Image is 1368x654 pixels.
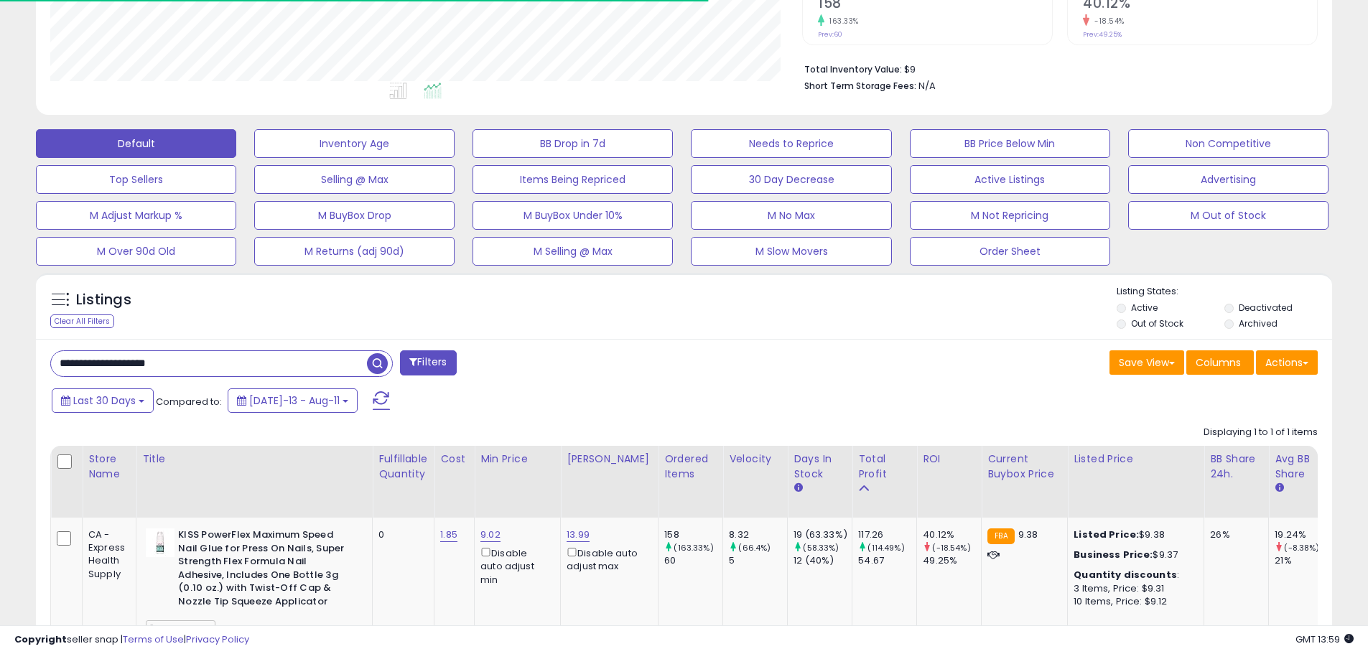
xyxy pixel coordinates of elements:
[691,129,891,158] button: Needs to Reprice
[473,165,673,194] button: Items Being Repriced
[1074,548,1153,561] b: Business Price:
[1074,568,1177,581] b: Quantity discounts
[691,165,891,194] button: 30 Day Decrease
[14,633,249,647] div: seller snap | |
[987,528,1014,544] small: FBA
[1128,129,1329,158] button: Non Competitive
[804,63,902,75] b: Total Inventory Value:
[1295,632,1354,646] span: 2025-09-11 13:59 GMT
[254,237,455,266] button: M Returns (adj 90d)
[14,632,67,646] strong: Copyright
[480,545,549,587] div: Disable auto adjust min
[186,632,249,646] a: Privacy Policy
[910,201,1110,230] button: M Not Repricing
[664,528,722,541] div: 158
[674,542,713,553] small: (163.33%)
[473,129,673,158] button: BB Drop in 7d
[142,452,366,467] div: Title
[178,528,353,612] b: KISS PowerFlex Maximum Speed Nail Glue for Press On Nails, Super Strength Flex Formula Nail Adhes...
[1109,350,1184,375] button: Save View
[1128,165,1329,194] button: Advertising
[664,554,722,567] div: 60
[567,528,590,542] a: 13.99
[123,632,184,646] a: Terms of Use
[254,201,455,230] button: M BuyBox Drop
[923,528,981,541] div: 40.12%
[1083,30,1122,39] small: Prev: 49.25%
[858,528,916,541] div: 117.26
[923,554,981,567] div: 49.25%
[794,482,802,495] small: Days In Stock.
[794,554,852,567] div: 12 (40%)
[156,395,222,408] span: Compared to:
[1089,16,1125,27] small: -18.54%
[254,129,455,158] button: Inventory Age
[1210,452,1262,482] div: BB Share 24h.
[36,165,236,194] button: Top Sellers
[567,452,652,467] div: [PERSON_NAME]
[803,542,839,553] small: (58.33%)
[1204,426,1318,439] div: Displaying 1 to 1 of 1 items
[146,620,215,637] span: Quality King
[378,452,428,482] div: Fulfillable Quantity
[480,452,554,467] div: Min Price
[254,165,455,194] button: Selling @ Max
[473,201,673,230] button: M BuyBox Under 10%
[1196,355,1241,370] span: Columns
[440,528,457,542] a: 1.85
[858,452,911,482] div: Total Profit
[146,528,175,557] img: 31HIFR1NspL._SL40_.jpg
[910,129,1110,158] button: BB Price Below Min
[567,545,647,573] div: Disable auto adjust max
[691,237,891,266] button: M Slow Movers
[36,237,236,266] button: M Over 90d Old
[918,79,936,93] span: N/A
[1074,528,1139,541] b: Listed Price:
[1275,528,1333,541] div: 19.24%
[923,452,975,467] div: ROI
[36,129,236,158] button: Default
[76,290,131,310] h5: Listings
[52,388,154,413] button: Last 30 Days
[1018,528,1038,541] span: 9.38
[440,452,468,467] div: Cost
[1239,317,1278,330] label: Archived
[987,452,1061,482] div: Current Buybox Price
[1210,528,1257,541] div: 26%
[480,528,501,542] a: 9.02
[794,452,846,482] div: Days In Stock
[1131,317,1183,330] label: Out of Stock
[729,452,781,467] div: Velocity
[1074,528,1193,541] div: $9.38
[378,528,423,541] div: 0
[50,314,114,328] div: Clear All Filters
[794,528,852,541] div: 19 (63.33%)
[932,542,970,553] small: (-18.54%)
[88,528,125,581] div: CA - Express Health Supply
[400,350,456,375] button: Filters
[1131,302,1158,314] label: Active
[858,554,916,567] div: 54.67
[249,393,340,408] span: [DATE]-13 - Aug-11
[804,80,916,92] b: Short Term Storage Fees:
[1074,569,1193,581] div: :
[88,452,130,482] div: Store Name
[73,393,136,408] span: Last 30 Days
[473,237,673,266] button: M Selling @ Max
[1186,350,1254,375] button: Columns
[664,452,717,482] div: Ordered Items
[36,201,236,230] button: M Adjust Markup %
[1128,201,1329,230] button: M Out of Stock
[1117,285,1332,299] p: Listing States:
[910,237,1110,266] button: Order Sheet
[818,30,842,39] small: Prev: 60
[804,60,1307,77] li: $9
[1239,302,1293,314] label: Deactivated
[1256,350,1318,375] button: Actions
[738,542,771,553] small: (66.4%)
[729,528,787,541] div: 8.32
[1275,554,1333,567] div: 21%
[1074,595,1193,608] div: 10 Items, Price: $9.12
[729,554,787,567] div: 5
[867,542,904,553] small: (114.49%)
